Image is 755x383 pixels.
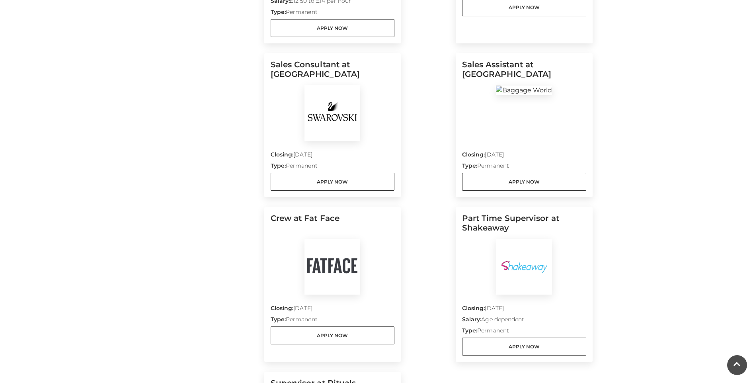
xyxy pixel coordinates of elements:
p: [DATE] [271,304,395,315]
strong: Type: [462,162,477,169]
h5: Sales Consultant at [GEOGRAPHIC_DATA] [271,60,395,85]
p: Permanent [271,315,395,326]
strong: Type: [271,8,286,16]
h5: Sales Assistant at [GEOGRAPHIC_DATA] [462,60,586,85]
strong: Closing: [271,151,294,158]
strong: Type: [271,316,286,323]
p: [DATE] [462,150,586,162]
img: Shakeaway [496,239,552,295]
img: Baggage World [496,86,552,95]
p: Permanent [462,326,586,338]
strong: Type: [271,162,286,169]
strong: Type: [462,327,477,334]
p: [DATE] [271,150,395,162]
p: [DATE] [462,304,586,315]
a: Apply Now [462,338,586,356]
h5: Part Time Supervisor at Shakeaway [462,213,586,239]
a: Apply Now [271,326,395,344]
h5: Crew at Fat Face [271,213,395,239]
strong: Closing: [462,305,485,312]
a: Apply Now [271,173,395,191]
p: Age dependent [462,315,586,326]
strong: Closing: [271,305,294,312]
img: Fat Face [304,239,360,295]
p: Permanent [462,162,586,173]
a: Apply Now [462,173,586,191]
p: Permanent [271,8,395,19]
img: Swarovski [304,85,360,141]
strong: Closing: [462,151,485,158]
a: Apply Now [271,19,395,37]
strong: Salary: [462,316,482,323]
p: Permanent [271,162,395,173]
